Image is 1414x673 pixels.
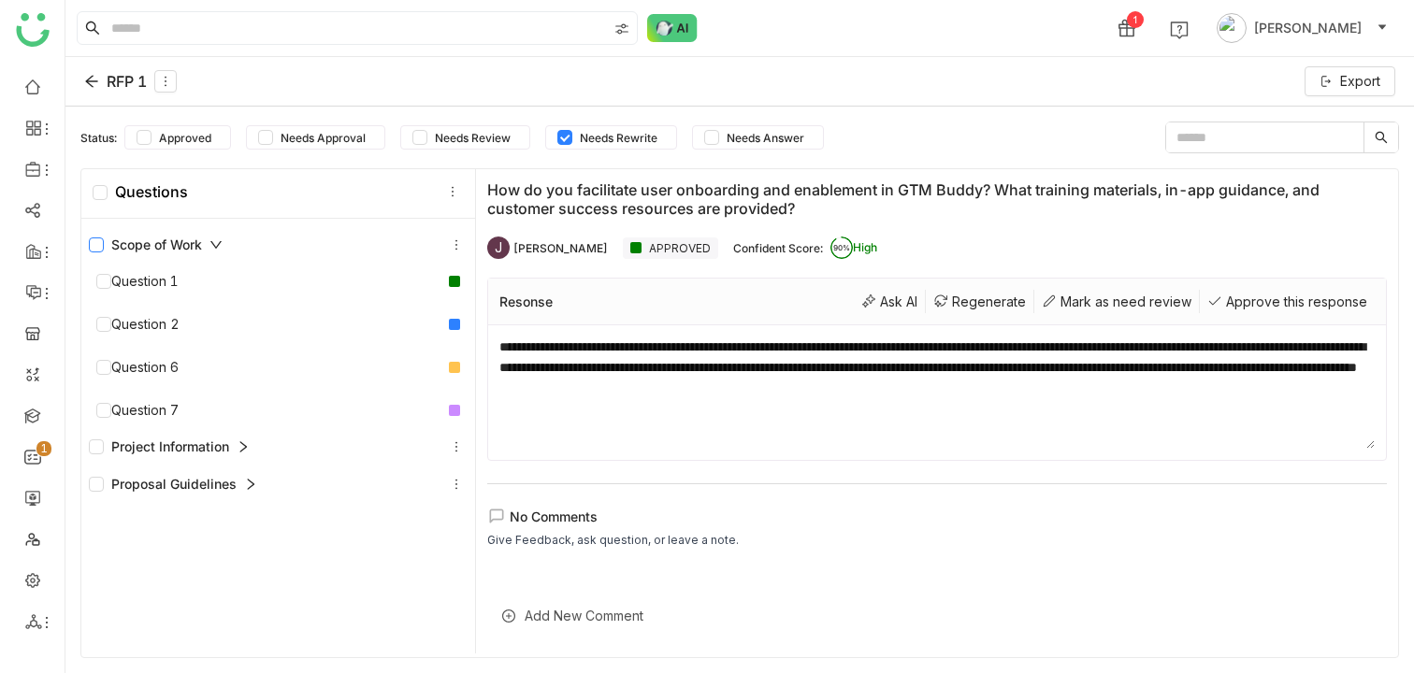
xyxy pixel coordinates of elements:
div: RFP 1 [84,70,177,93]
div: APPROVED [623,237,718,259]
div: Mark as need review [1034,290,1200,313]
div: Proposal Guidelines [89,474,257,494]
span: Approved [151,131,219,145]
img: avatar [1217,13,1247,43]
img: search-type.svg [614,21,629,36]
img: help.svg [1170,21,1189,39]
div: Question 7 [96,400,179,421]
div: [PERSON_NAME] [513,241,608,255]
div: Approve this response [1200,290,1375,313]
div: Add New Comment [487,593,1387,638]
span: Export [1340,71,1380,92]
img: logo [16,13,50,47]
div: Question 1 [96,271,179,292]
div: Status: [80,131,117,145]
div: Resonse [499,294,553,309]
div: How do you facilitate user onboarding and enablement in GTM Buddy? What training materials, in-ap... [487,180,1387,218]
span: Needs Rewrite [572,131,665,145]
div: Proposal Guidelines [81,465,475,503]
div: 1 [1127,11,1144,28]
div: Project Information [81,428,475,465]
div: Regenerate [926,290,1034,313]
div: Give Feedback, ask question, or leave a note. [487,531,739,550]
span: 90% [830,244,853,251]
div: Scope of Work [81,226,475,264]
span: Needs Answer [719,131,812,145]
div: Confident Score: [733,241,823,255]
nz-badge-sup: 1 [36,441,51,456]
button: [PERSON_NAME] [1213,13,1392,43]
div: Questions [93,182,188,201]
div: Question 6 [96,357,179,378]
span: [PERSON_NAME] [1254,18,1362,38]
span: Needs Review [427,131,518,145]
button: Export [1305,66,1395,96]
p: 1 [40,439,48,458]
div: Question 2 [96,314,180,335]
div: Project Information [89,437,250,457]
div: Ask AI [854,290,926,313]
span: Needs Approval [273,131,373,145]
div: High [830,236,877,259]
div: Scope of Work [89,235,223,255]
img: ask-buddy-normal.svg [647,14,698,42]
span: No Comments [510,508,598,524]
img: lms-comment.svg [487,507,506,525]
span: J [495,236,502,259]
